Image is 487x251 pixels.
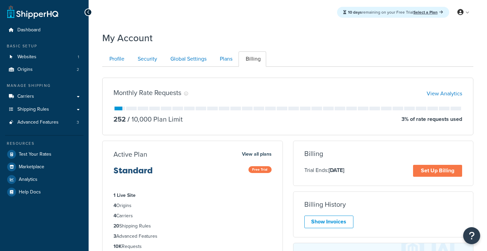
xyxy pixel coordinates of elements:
p: 252 [113,114,126,124]
li: Origins [5,63,83,76]
a: Set Up Billing [413,165,462,177]
span: Help Docs [19,189,41,195]
h1: My Account [102,31,153,45]
a: Billing [239,51,266,67]
p: Trial Ends: [304,166,344,175]
strong: [DATE] [329,166,344,174]
li: Requests [113,243,272,250]
a: Advanced Features 3 [5,116,83,129]
span: Websites [17,54,36,60]
a: Plans [213,51,238,67]
span: 2 [77,67,79,73]
p: 3 % of rate requests used [401,114,462,124]
strong: 10K [113,243,122,250]
span: Marketplace [19,164,44,170]
a: Help Docs [5,186,83,198]
strong: 20 [113,222,119,230]
span: Origins [17,67,33,73]
li: Origins [113,202,272,209]
a: Security [131,51,163,67]
h3: Monthly Rate Requests [113,89,181,96]
span: Shipping Rules [17,107,49,112]
a: Dashboard [5,24,83,36]
a: Analytics [5,173,83,186]
span: Analytics [19,177,37,183]
a: Show Invoices [304,216,353,228]
a: Test Your Rates [5,148,83,160]
span: / [127,114,130,124]
span: Advanced Features [17,120,59,125]
li: Shipping Rules [113,222,272,230]
span: Free Trial [248,166,272,173]
span: 3 [77,120,79,125]
strong: 3 [113,233,116,240]
li: Advanced Features [113,233,272,240]
p: 10,000 Plan Limit [126,114,183,124]
h3: Active Plan [113,151,147,158]
li: Websites [5,51,83,63]
h3: Standard [113,166,153,181]
strong: 1 Live Site [113,192,136,199]
div: remaining on your Free Trial [337,7,449,18]
strong: 10 days [348,9,362,15]
strong: 4 [113,212,116,219]
a: Marketplace [5,161,83,173]
li: Carriers [113,212,272,220]
h3: Billing [304,150,323,157]
a: Carriers [5,90,83,103]
strong: 4 [113,202,116,209]
a: Origins 2 [5,63,83,76]
a: View all plans [242,150,272,159]
h3: Billing History [304,201,346,208]
span: Test Your Rates [19,152,51,157]
a: Websites 1 [5,51,83,63]
div: Basic Setup [5,43,83,49]
span: 1 [78,54,79,60]
a: View Analytics [427,90,462,97]
a: Global Settings [163,51,212,67]
a: Profile [102,51,130,67]
a: Shipping Rules [5,103,83,116]
a: Select a Plan [413,9,443,15]
button: Open Resource Center [463,227,480,244]
span: Carriers [17,94,34,99]
a: ShipperHQ Home [7,5,58,19]
li: Advanced Features [5,116,83,129]
div: Resources [5,141,83,146]
span: Dashboard [17,27,41,33]
div: Manage Shipping [5,83,83,89]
